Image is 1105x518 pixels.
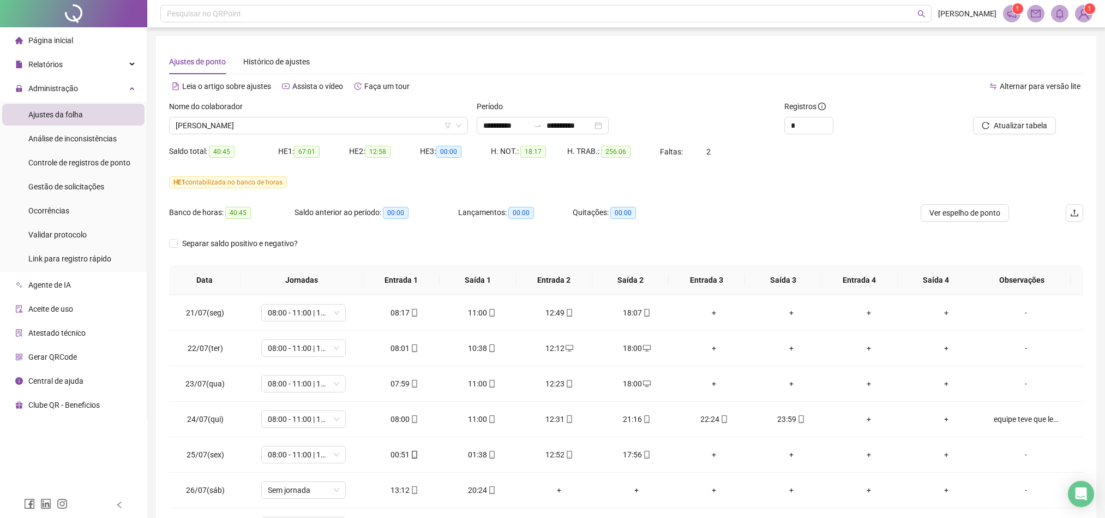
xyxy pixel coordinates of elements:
span: instagram [57,498,68,509]
span: Relatórios [28,60,63,69]
span: 2 [706,147,711,156]
span: Observações [982,274,1062,286]
div: HE 1: [278,145,349,158]
div: + [916,342,976,354]
div: 12:12 [529,342,589,354]
div: + [684,307,744,319]
span: Clube QR - Beneficios [28,401,100,409]
span: Central de ajuda [28,377,83,385]
div: 11:00 [452,378,512,390]
span: 08:00 - 11:00 | 12:12 - 18:00 [268,340,339,356]
span: Ajustes da folha [28,110,83,119]
span: mobile [487,415,496,423]
span: solution [15,329,23,337]
div: HE 3: [420,145,491,158]
th: Data [169,265,241,295]
span: mobile [487,451,496,459]
span: bell [1055,9,1065,19]
sup: Atualize o seu contato no menu Meus Dados [1084,3,1095,14]
span: Ver espelho de ponto [929,207,1000,219]
span: filter [445,122,451,129]
div: H. NOT.: [491,145,567,158]
th: Observações [974,265,1071,295]
span: mobile [487,309,496,317]
th: Entrada 4 [821,265,898,295]
span: Histórico de ajustes [243,57,310,66]
div: 13:12 [375,484,435,496]
span: mail [1031,9,1041,19]
span: 256:06 [601,146,630,158]
span: swap-right [533,121,542,130]
span: Separar saldo positivo e negativo? [178,237,302,249]
span: down [455,122,462,129]
span: Sem jornada [268,482,339,498]
span: to [533,121,542,130]
div: + [761,484,821,496]
span: Registros [784,100,826,112]
span: mobile [487,486,496,494]
span: Ajustes de ponto [169,57,226,66]
div: 12:23 [529,378,589,390]
span: Aceite de uso [28,305,73,313]
label: Período [477,100,510,112]
span: mobile [410,309,418,317]
span: 21/07(seg) [186,308,224,317]
div: + [684,378,744,390]
div: 00:51 [375,449,435,461]
span: swap [989,82,997,90]
span: Atualizar tabela [994,120,1047,132]
span: 08:00 - 11:00 | 12:12 - 18:00 [268,446,339,463]
span: file [15,61,23,68]
span: 40:45 [225,207,251,219]
span: notification [1007,9,1017,19]
img: 91175 [1076,5,1092,22]
span: upload [1070,209,1079,217]
div: H. TRAB.: [567,145,660,158]
span: mobile [410,486,418,494]
span: mobile [796,415,805,423]
div: + [839,342,899,354]
span: 22/07(ter) [188,344,223,353]
span: mobile [642,309,651,317]
span: Leia o artigo sobre ajustes [182,82,271,91]
span: 67:01 [294,146,320,158]
div: Quitações: [573,206,682,219]
div: - [994,449,1058,461]
th: Entrada 2 [516,265,592,295]
div: + [761,307,821,319]
span: 00:00 [508,207,534,219]
span: 40:45 [209,146,235,158]
span: mobile [410,451,418,459]
div: 22:24 [684,413,744,425]
th: Saída 2 [592,265,669,295]
th: Entrada 3 [669,265,745,295]
div: + [839,307,899,319]
span: mobile [564,415,573,423]
span: info-circle [818,103,826,110]
span: 1 [1016,5,1019,13]
div: equipe teve que levar gerador para colocar no site libra por esse motivo teve esse excesso de ponto [994,413,1058,425]
span: 1 [1088,5,1091,13]
div: + [606,484,666,496]
span: [PERSON_NAME] [938,8,996,20]
th: Saída 4 [898,265,974,295]
span: 24/07(qui) [187,415,224,424]
div: - [994,484,1058,496]
span: mobile [564,309,573,317]
div: Saldo anterior ao período: [295,206,458,219]
span: Validar protocolo [28,230,87,239]
div: + [684,484,744,496]
div: Banco de horas: [169,206,295,219]
span: desktop [564,344,573,352]
span: 08:00 - 11:00 | 12:12 - 18:00 [268,376,339,392]
span: mobile [719,415,728,423]
th: Entrada 1 [363,265,440,295]
span: info-circle [15,377,23,385]
span: mobile [410,415,418,423]
div: 10:38 [452,342,512,354]
span: youtube [282,82,290,90]
span: search [917,10,926,18]
span: JULIANO BEZERRA [176,117,461,134]
span: 18:17 [520,146,546,158]
th: Saída 3 [745,265,821,295]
